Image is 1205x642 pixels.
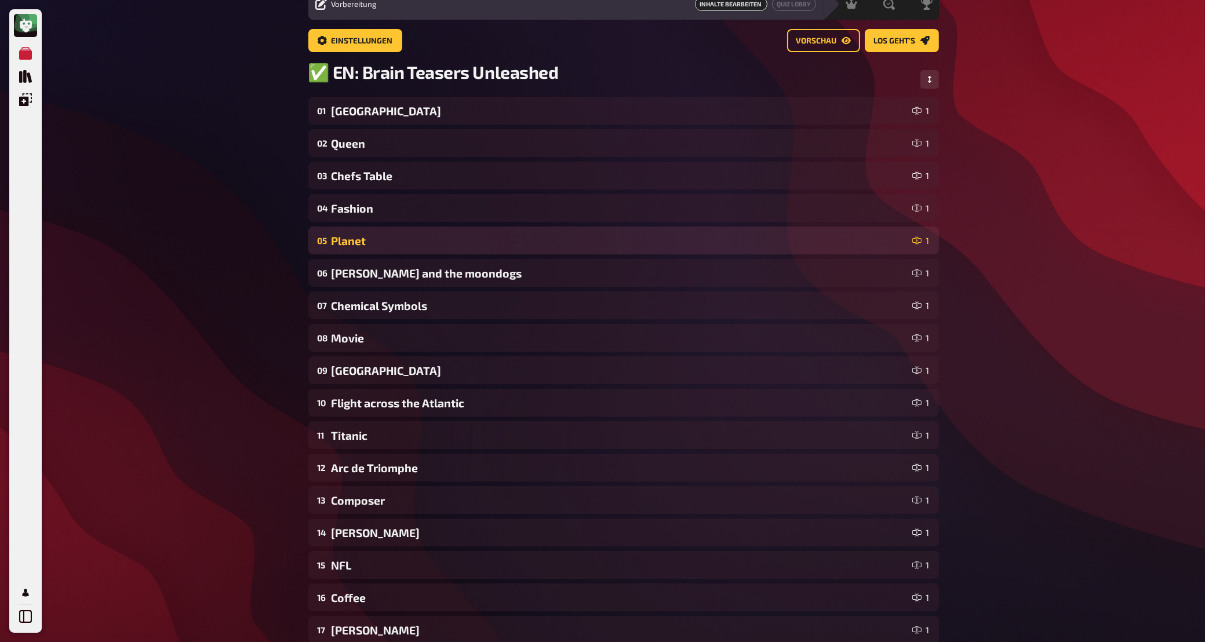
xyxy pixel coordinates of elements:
div: 08 [318,333,327,343]
div: 06 [318,268,327,278]
button: Reihenfolge anpassen [920,70,939,89]
div: 1 [912,203,930,213]
a: Einblendungen [14,88,37,111]
span: Einstellungen [332,37,393,45]
div: 07 [318,300,327,311]
div: 11 [318,430,327,440]
div: Movie [332,331,908,345]
div: [GEOGRAPHIC_DATA] [332,104,908,118]
span: ✅ EN: Brain Teasers Unleashed [308,61,559,83]
div: Composer [332,494,908,507]
div: [PERSON_NAME] [332,526,908,539]
div: 1 [912,236,930,245]
div: 15 [318,560,327,570]
div: 12 [318,462,327,473]
a: Mein Konto [14,581,37,604]
div: 1 [912,625,930,634]
div: 01 [318,105,327,116]
div: 1 [912,431,930,440]
div: 1 [912,398,930,407]
div: Fashion [332,202,908,215]
div: 1 [912,593,930,602]
span: Vorschau [796,37,837,45]
div: 1 [912,560,930,570]
div: Flight across the Atlantic [332,396,908,410]
div: 09 [318,365,327,375]
a: Vorschau [787,29,860,52]
div: Chefs Table [332,169,908,183]
a: Einstellungen [308,29,402,52]
div: 13 [318,495,327,505]
div: 1 [912,301,930,310]
div: 02 [318,138,327,148]
div: Queen [332,137,908,150]
a: Meine Quizze [14,42,37,65]
div: Planet [332,234,908,247]
div: 1 [912,528,930,537]
div: 1 [912,138,930,148]
div: 05 [318,235,327,246]
div: Chemical Symbols [332,299,908,312]
span: Los geht's [874,37,916,45]
div: 17 [318,625,327,635]
div: 10 [318,397,327,408]
div: NFL [332,559,908,572]
div: Coffee [332,591,908,604]
div: Titanic [332,429,908,442]
div: 1 [912,366,930,375]
div: [PERSON_NAME] and the moondogs [332,267,908,280]
div: [GEOGRAPHIC_DATA] [332,364,908,377]
div: 04 [318,203,327,213]
div: Arc de Triomphe [332,461,908,475]
div: 14 [318,527,327,538]
div: 1 [912,463,930,472]
div: 1 [912,171,930,180]
div: [PERSON_NAME] [332,623,908,637]
div: 16 [318,592,327,603]
div: 1 [912,268,930,278]
div: 03 [318,170,327,181]
a: Quiz Sammlung [14,65,37,88]
div: 1 [912,106,930,115]
a: Los geht's [865,29,939,52]
div: 1 [912,333,930,342]
div: 1 [912,495,930,505]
